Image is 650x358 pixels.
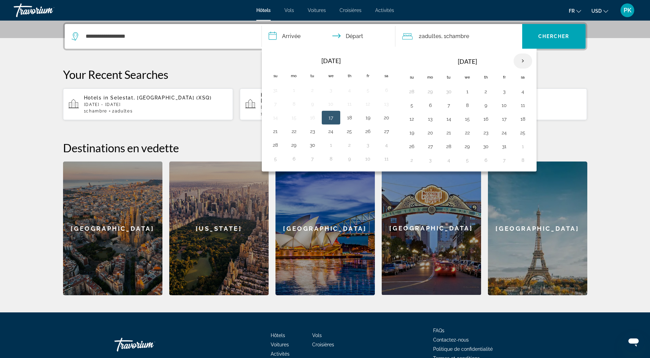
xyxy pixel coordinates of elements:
button: User Menu [618,3,636,17]
iframe: Schaltfläche zum Öffnen des Messaging-Fensters [623,331,645,353]
button: Next month [514,53,532,69]
th: [DATE] [421,53,514,70]
a: Travorium [114,334,183,355]
button: Day 2 [406,155,417,165]
button: Change currency [591,6,608,16]
button: Day 25 [517,128,528,138]
button: Day 8 [517,155,528,165]
a: [GEOGRAPHIC_DATA] [488,162,587,295]
button: Day 3 [326,85,336,95]
button: Day 28 [443,142,454,151]
button: Day 3 [363,140,373,150]
a: Contactez-nous [433,337,469,343]
button: Day 30 [480,142,491,151]
a: Politique de confidentialité [433,346,493,352]
button: Hotels in [GEOGRAPHIC_DATA], [GEOGRAPHIC_DATA], [GEOGRAPHIC_DATA][DATE] - [DATE]1Chambre2Adultes [240,88,410,120]
a: [GEOGRAPHIC_DATA] [63,162,162,295]
button: Day 24 [499,128,510,138]
button: Day 8 [289,99,299,109]
button: Day 30 [307,140,318,150]
button: Day 30 [443,87,454,96]
button: Hotels in Selestat, [GEOGRAPHIC_DATA] (XSQ)[DATE] - [DATE]1Chambre2Adultes [63,88,233,120]
button: Day 1 [326,140,336,150]
button: Day 29 [425,87,436,96]
button: Day 29 [462,142,473,151]
span: 1 [84,109,107,114]
a: Activités [271,351,290,357]
button: Day 6 [289,154,299,164]
a: Vols [284,8,294,13]
a: Hôtels [271,333,285,338]
span: [GEOGRAPHIC_DATA], [GEOGRAPHIC_DATA], [GEOGRAPHIC_DATA] [261,92,379,103]
button: Day 25 [344,127,355,136]
th: [DATE] [285,53,377,68]
span: Croisières [340,8,361,13]
button: Day 26 [363,127,373,136]
span: Adultes [115,109,133,114]
span: 2 [112,109,133,114]
button: Day 24 [326,127,336,136]
button: Day 8 [326,154,336,164]
button: Day 29 [289,140,299,150]
button: Day 31 [499,142,510,151]
div: [US_STATE] [169,162,269,295]
button: Travelers: 2 adults, 0 children [395,24,522,49]
button: Day 15 [462,114,473,124]
button: Day 11 [381,154,392,164]
button: Day 14 [270,113,281,122]
button: Day 1 [289,85,299,95]
button: Day 7 [443,100,454,110]
a: Voitures [271,342,289,347]
button: Day 31 [270,85,281,95]
span: Chambre [86,109,107,114]
button: Day 12 [406,114,417,124]
span: 2 [419,32,441,41]
span: USD [591,8,602,14]
button: Day 4 [517,87,528,96]
button: Day 28 [270,140,281,150]
button: Day 20 [425,128,436,138]
button: Day 10 [326,99,336,109]
a: Activités [375,8,394,13]
button: Day 16 [307,113,318,122]
p: Your Recent Searches [63,68,587,81]
button: Day 16 [480,114,491,124]
button: Day 11 [344,99,355,109]
button: Day 17 [499,114,510,124]
button: Day 11 [517,100,528,110]
button: Day 7 [499,155,510,165]
a: FAQs [433,328,444,333]
button: Day 22 [289,127,299,136]
a: Hôtels [256,8,271,13]
button: Day 13 [381,99,392,109]
button: Day 1 [517,142,528,151]
span: fr [569,8,575,14]
span: Hotels in [84,95,109,100]
button: Day 3 [425,155,436,165]
button: Day 10 [499,100,510,110]
button: Day 19 [363,113,373,122]
button: Day 28 [406,87,417,96]
a: Croisières [312,342,334,347]
button: Day 21 [443,128,454,138]
a: [GEOGRAPHIC_DATA] [275,162,375,295]
button: Day 2 [344,140,355,150]
div: Search widget [65,24,586,49]
button: Day 14 [443,114,454,124]
button: Day 22 [462,128,473,138]
button: Day 4 [443,155,454,165]
button: Day 5 [406,100,417,110]
span: Voitures [308,8,326,13]
button: Day 3 [499,87,510,96]
button: Day 23 [480,128,491,138]
button: Day 12 [363,99,373,109]
a: [GEOGRAPHIC_DATA] [382,162,481,295]
button: Day 2 [480,87,491,96]
a: Travorium [14,1,82,19]
button: Day 15 [289,113,299,122]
